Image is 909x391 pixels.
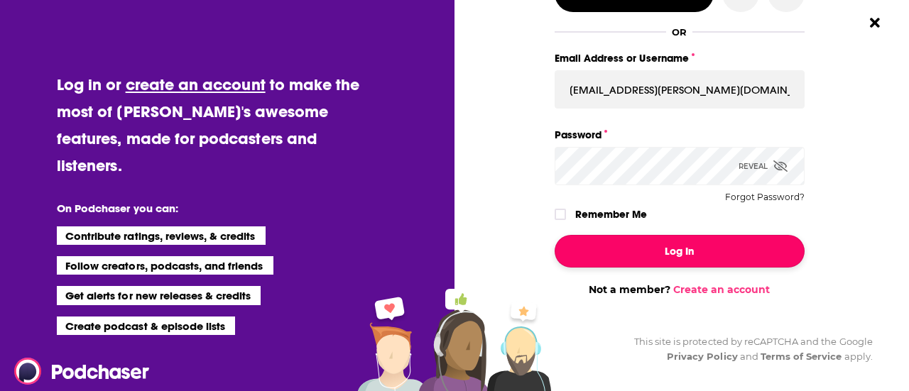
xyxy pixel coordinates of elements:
li: Create podcast & episode lists [57,316,235,335]
a: Privacy Policy [667,351,738,362]
a: Terms of Service [761,351,842,362]
img: Podchaser - Follow, Share and Rate Podcasts [14,358,151,385]
label: Email Address or Username [555,49,805,67]
li: Get alerts for new releases & credits [57,286,261,304]
input: Email Address or Username [555,70,805,109]
li: On Podchaser you can: [57,202,341,215]
button: Forgot Password? [725,192,805,202]
div: Not a member? [555,283,805,296]
a: Create an account [673,283,770,296]
label: Password [555,126,805,144]
label: Remember Me [575,205,647,224]
button: Log In [555,235,805,268]
a: Podchaser - Follow, Share and Rate Podcasts [14,358,139,385]
a: create an account [126,75,266,94]
div: This site is protected by reCAPTCHA and the Google and apply. [623,334,873,364]
div: Reveal [739,147,788,185]
button: Close Button [861,9,888,36]
li: Follow creators, podcasts, and friends [57,256,273,275]
li: Contribute ratings, reviews, & credits [57,226,266,245]
div: OR [672,26,687,38]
